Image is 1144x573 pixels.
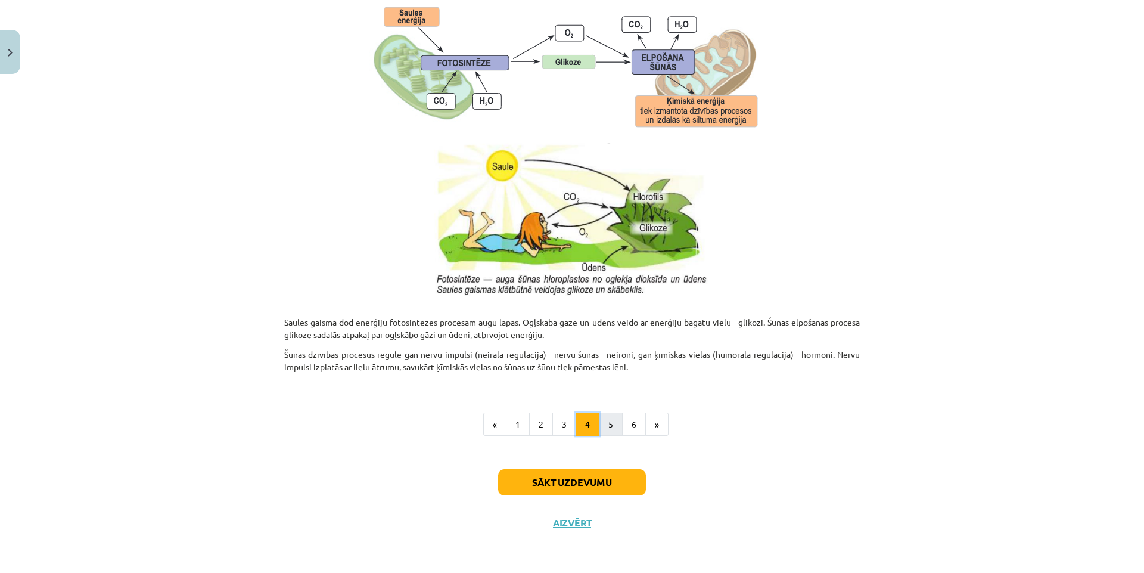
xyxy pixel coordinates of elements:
button: 1 [506,413,530,436]
img: icon-close-lesson-0947bae3869378f0d4975bcd49f059093ad1ed9edebbc8119c70593378902aed.svg [8,49,13,57]
button: 6 [622,413,646,436]
button: » [645,413,669,436]
button: 4 [576,413,599,436]
button: 3 [552,413,576,436]
nav: Page navigation example [284,413,860,436]
p: Saules gaisma dod enerģiju fotosintēzes procesam augu lapās. Ogļskābā gāze un ūdens veido ar ener... [284,303,860,341]
p: Šūnas dzīvības procesus regulē gan nervu impulsi (neirālā regulācija) - nervu šūnas - neironi, ga... [284,348,860,386]
button: « [483,413,506,436]
button: Sākt uzdevumu [498,469,646,495]
button: Aizvērt [549,517,595,529]
button: 5 [599,413,623,436]
button: 2 [529,413,553,436]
